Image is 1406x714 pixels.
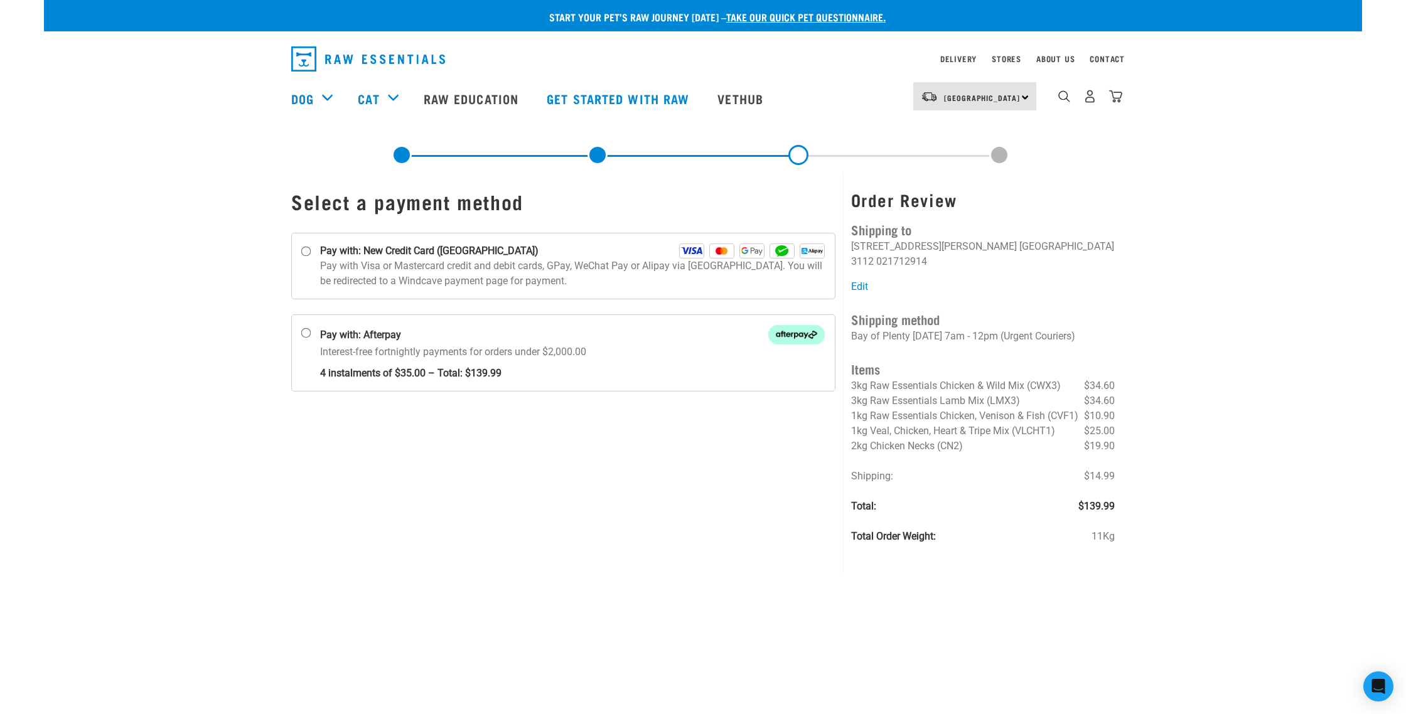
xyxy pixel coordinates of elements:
[281,41,1125,77] nav: dropdown navigation
[768,325,825,344] img: Afterpay
[726,14,886,19] a: take our quick pet questionnaire.
[921,91,938,102] img: van-moving.png
[1084,408,1115,424] span: $10.90
[1084,424,1115,439] span: $25.00
[851,410,1078,422] span: 1kg Raw Essentials Chicken, Venison & Fish (CVF1)
[851,220,1115,239] h4: Shipping to
[1058,90,1070,102] img: home-icon-1@2x.png
[992,56,1021,61] a: Stores
[291,190,835,213] h1: Select a payment method
[800,243,825,258] img: Alipay
[1084,378,1115,393] span: $34.60
[320,243,539,258] strong: Pay with: New Credit Card ([GEOGRAPHIC_DATA])
[358,89,379,108] a: Cat
[851,190,1115,210] h3: Order Review
[851,395,1020,407] span: 3kg Raw Essentials Lamb Mix (LMX3)
[851,380,1061,392] span: 3kg Raw Essentials Chicken & Wild Mix (CWX3)
[944,95,1020,100] span: [GEOGRAPHIC_DATA]
[940,56,977,61] a: Delivery
[851,359,1115,378] h4: Items
[709,243,734,258] img: Mastercard
[320,360,825,381] strong: 4 instalments of $35.00 – Total: $139.99
[1363,671,1393,701] div: Open Intercom Messenger
[851,500,876,512] strong: Total:
[679,243,704,258] img: Visa
[291,89,314,108] a: Dog
[301,328,311,338] input: Pay with: Afterpay Afterpay Interest-free fortnightly payments for orders under $2,000.00 4 insta...
[851,530,936,542] strong: Total Order Weight:
[411,73,534,124] a: Raw Education
[1084,393,1115,408] span: $34.60
[44,73,1362,124] nav: dropdown navigation
[851,425,1055,437] span: 1kg Veal, Chicken, Heart & Tripe Mix (VLCHT1)
[301,247,311,257] input: Pay with: New Credit Card ([GEOGRAPHIC_DATA]) Visa Mastercard GPay WeChat Alipay Pay with Visa or...
[851,440,963,452] span: 2kg Chicken Necks (CN2)
[1083,90,1097,103] img: user.png
[851,240,1114,267] li: [GEOGRAPHIC_DATA] 3112
[1090,56,1125,61] a: Contact
[876,255,927,267] li: 021712914
[1109,90,1122,103] img: home-icon@2x.png
[53,9,1371,24] p: Start your pet’s raw journey [DATE] –
[851,280,868,292] a: Edit
[1084,469,1115,484] span: $14.99
[1036,56,1075,61] a: About Us
[851,240,1017,252] li: [STREET_ADDRESS][PERSON_NAME]
[739,243,765,258] img: GPay
[770,243,795,258] img: WeChat
[291,46,445,72] img: Raw Essentials Logo
[1078,499,1115,514] span: $139.99
[1084,439,1115,454] span: $19.90
[320,258,825,289] p: Pay with Visa or Mastercard credit and debit cards, GPay, WeChat Pay or Alipay via [GEOGRAPHIC_DA...
[851,309,1115,329] h4: Shipping method
[534,73,705,124] a: Get started with Raw
[320,344,825,381] p: Interest-free fortnightly payments for orders under $2,000.00
[1092,529,1115,544] span: 11Kg
[705,73,779,124] a: Vethub
[320,328,401,343] strong: Pay with: Afterpay
[851,329,1115,344] p: Bay of Plenty [DATE] 7am - 12pm (Urgent Couriers)
[851,470,893,482] span: Shipping:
